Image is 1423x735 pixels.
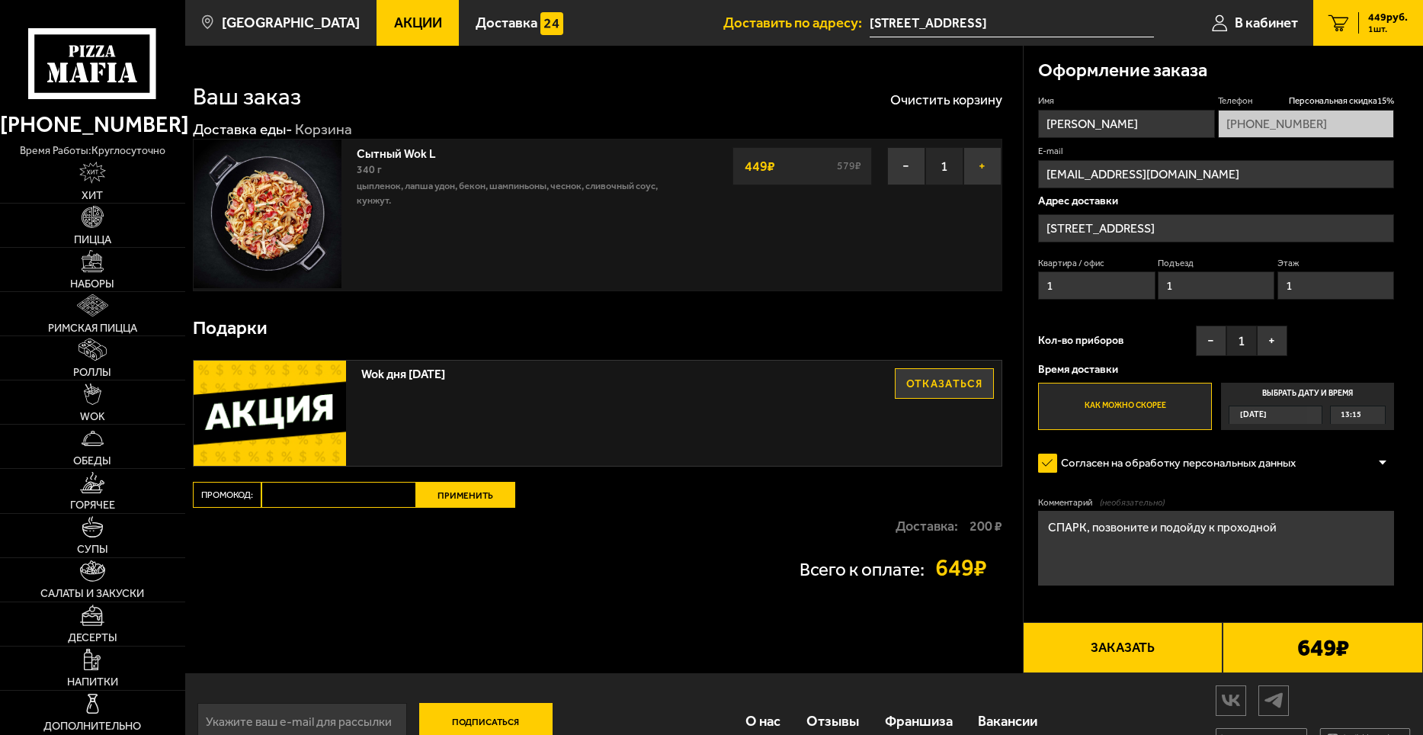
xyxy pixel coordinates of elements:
p: цыпленок, лапша удон, бекон, шампиньоны, чеснок, сливочный соус, кунжут. [357,178,686,208]
input: @ [1038,160,1394,188]
span: Wok дня [DATE] [361,361,846,380]
span: Персональная скидка 15 % [1289,95,1394,107]
span: [DATE] [1240,406,1267,423]
span: Доставить по адресу: [723,16,870,30]
div: Корзина [295,120,352,139]
button: Применить [416,482,515,508]
button: + [1257,326,1287,356]
span: Пицца [74,234,111,245]
span: [GEOGRAPHIC_DATA] [222,16,360,30]
span: Супы [77,544,108,554]
img: 15daf4d41897b9f0e9f617042186c801.svg [540,12,562,34]
label: Согласен на обработку персональных данных [1038,448,1310,478]
button: Отказаться [895,368,994,399]
strong: 649 ₽ [935,556,1002,579]
span: Горячее [70,499,115,510]
span: 1 [925,147,963,185]
span: Кол-во приборов [1038,335,1123,346]
label: Выбрать дату и время [1221,383,1395,430]
label: Промокод: [193,482,261,508]
span: В кабинет [1235,16,1298,30]
span: Обеды [73,455,111,466]
span: Роллы [73,367,111,377]
label: Телефон [1218,95,1394,107]
span: (необязательно) [1100,496,1165,509]
strong: 200 ₽ [969,519,1002,533]
span: 449 руб. [1368,12,1408,23]
span: Доставка [476,16,537,30]
span: Десерты [68,632,117,643]
span: 1 шт. [1368,24,1408,34]
span: Дополнительно [43,721,141,731]
span: 13:15 [1341,406,1361,423]
label: Квартира / офис [1038,257,1155,269]
span: Салаты и закуски [40,588,144,599]
h3: Оформление заказа [1038,61,1207,79]
span: Римская пицца [48,323,137,333]
p: Адрес доставки [1038,195,1394,207]
span: Напитки [67,676,118,687]
button: Заказать [1023,622,1223,672]
button: − [887,147,925,185]
span: Наборы [70,278,114,289]
input: Имя [1038,110,1214,138]
a: Доставка еды- [193,120,293,138]
span: WOK [80,411,105,422]
s: 579 ₽ [835,161,864,172]
button: Очистить корзину [890,93,1002,107]
label: Имя [1038,95,1214,107]
h3: Подарки [193,319,268,337]
span: Акции [394,16,442,30]
label: Подъезд [1158,257,1274,269]
h1: Ваш заказ [193,85,301,108]
label: Как можно скорее [1038,383,1212,430]
label: E-mail [1038,145,1394,157]
span: 340 г [357,163,382,176]
img: vk [1216,687,1245,714]
label: Комментарий [1038,496,1394,509]
button: − [1196,326,1226,356]
p: Время доставки [1038,364,1394,375]
div: 0 [185,46,1023,673]
p: Всего к оплате: [800,560,925,579]
button: + [963,147,1002,185]
span: 1 [1226,326,1257,356]
a: Сытный Wok L [357,142,450,161]
input: Ваш адрес доставки [870,9,1154,37]
input: +7 ( [1218,110,1394,138]
img: tg [1259,687,1288,714]
span: Хит [82,190,103,201]
strong: 449 ₽ [741,152,779,181]
label: Этаж [1277,257,1394,269]
b: 649 ₽ [1297,636,1349,660]
p: Доставка: [896,519,958,533]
